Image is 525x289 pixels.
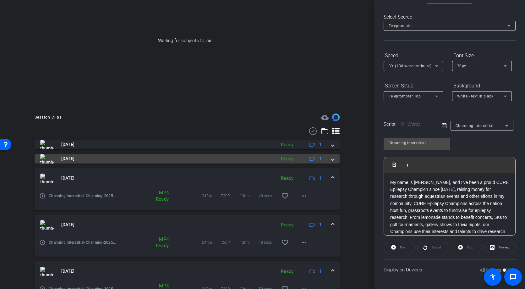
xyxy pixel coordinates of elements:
[278,268,297,275] div: Ready
[389,94,421,98] span: Teleprompter Top
[35,114,62,120] div: Session Clips
[146,190,172,202] div: MP4 Ready
[384,50,443,61] div: Speed
[384,259,516,280] div: Display on Devices
[332,114,340,121] img: Session clips
[480,267,502,273] label: All Devices
[35,168,340,188] mat-expansion-panel-header: thumb-nail[DATE]Ready1
[489,273,496,281] mat-icon: accessibility
[240,193,259,199] span: 13mb
[221,239,240,246] span: 720P
[321,114,329,121] span: Destinations for your clips
[61,141,74,148] span: [DATE]
[35,140,340,149] mat-expansion-panel-header: thumb-nail[DATE]Ready1
[319,268,322,275] span: 1
[259,193,277,199] span: 48 secs
[61,221,74,228] span: [DATE]
[35,188,340,210] div: thumb-nail[DATE]Ready1
[384,121,433,128] div: Script
[509,273,517,281] mat-icon: message
[40,154,54,164] img: thumb-nail
[61,268,74,275] span: [DATE]
[61,175,74,181] span: [DATE]
[39,239,46,246] mat-icon: play_circle_outline
[484,242,516,253] button: Preview
[281,239,289,246] mat-icon: favorite_border
[35,261,340,281] mat-expansion-panel-header: thumb-nail[DATE]Ready1
[146,236,172,249] div: MP4 Ready
[300,192,308,200] mat-icon: more_horiz
[389,139,445,147] input: Title
[456,124,494,128] span: Channing Interstitial
[384,14,516,21] div: Select Source
[278,221,297,229] div: Ready
[202,193,221,199] span: 24fps
[202,239,221,246] span: 24fps
[35,215,340,235] mat-expansion-panel-header: thumb-nail[DATE]Ready1
[61,155,74,162] span: [DATE]
[35,154,340,164] mat-expansion-panel-header: thumb-nail[DATE]Ready1
[457,94,494,98] span: White - text in black
[452,81,512,91] div: Background
[39,193,46,199] mat-icon: play_circle_outline
[259,239,277,246] span: 48 secs
[40,174,54,183] img: thumb-nail
[389,24,413,28] span: Teleprompter
[389,64,432,68] span: 3X (130 words/minute)
[399,121,421,127] span: 101 Words
[221,193,240,199] span: 720P
[40,267,54,276] img: thumb-nail
[300,239,308,246] mat-icon: more_horiz
[278,175,297,182] div: Ready
[457,64,466,68] span: 30px
[319,141,322,148] span: 1
[321,114,329,121] mat-icon: cloud_upload
[49,239,116,246] span: Channing Interstitial-Channing-2025-08-26-15-10-46-469-0
[499,246,509,249] span: Preview
[452,50,512,61] div: Font Size
[319,221,322,228] span: 1
[319,175,322,181] span: 1
[40,220,54,230] img: thumb-nail
[319,155,322,162] span: 1
[49,193,116,199] span: Channing Interstitial-Channing-2025-08-26-15-13-34-961-0
[278,141,297,148] div: Ready
[40,140,54,149] img: thumb-nail
[240,239,259,246] span: 13mb
[390,179,509,264] p: My name is [PERSON_NAME], and I’ve been a proud CURE Epilepsy Champion since [DATE], raising mone...
[278,155,297,163] div: Ready
[384,81,443,91] div: Screen Setup
[35,235,340,257] div: thumb-nail[DATE]Ready1
[281,192,289,200] mat-icon: favorite_border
